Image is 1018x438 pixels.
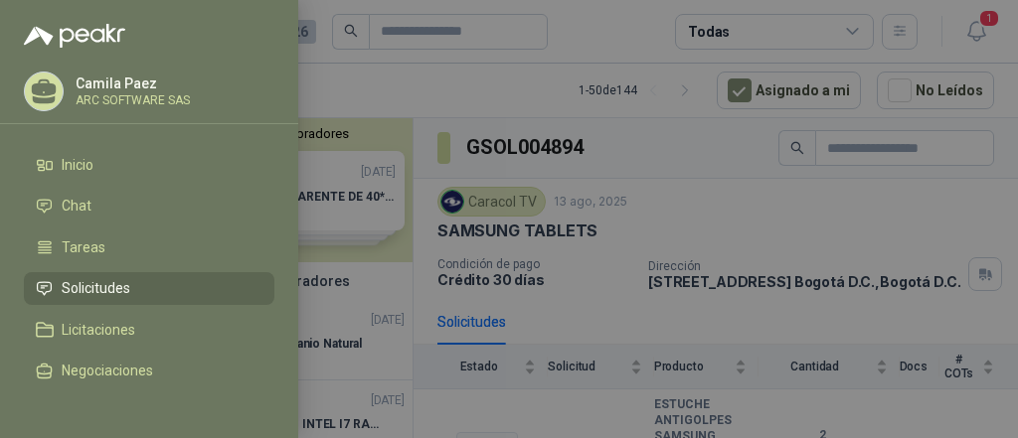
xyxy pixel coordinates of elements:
[62,198,91,214] span: Chat
[24,230,274,264] a: Tareas
[76,94,200,106] p: ARC SOFTWARE SAS
[62,239,105,255] span: Tareas
[24,148,274,182] a: Inicio
[24,190,274,223] a: Chat
[24,24,125,48] img: Logo peakr
[62,363,153,378] span: Negociaciones
[24,355,274,388] a: Negociaciones
[62,280,130,296] span: Solicitudes
[24,272,274,306] a: Solicitudes
[62,157,93,173] span: Inicio
[76,76,200,90] p: Camila Paez
[62,322,135,338] span: Licitaciones
[24,313,274,347] a: Licitaciones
